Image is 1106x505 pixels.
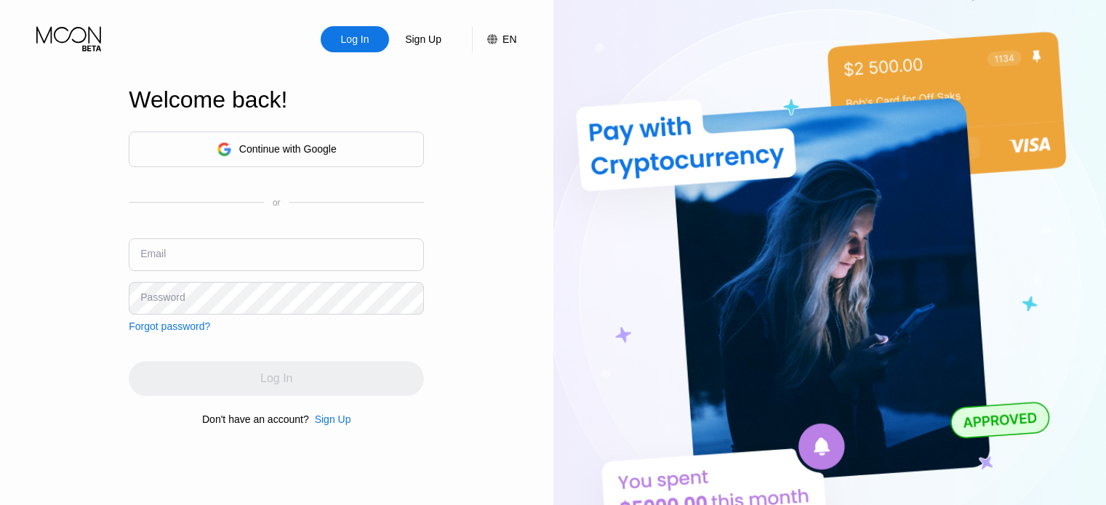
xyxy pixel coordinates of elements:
[404,32,443,47] div: Sign Up
[140,248,166,259] div: Email
[140,291,185,303] div: Password
[315,413,351,425] div: Sign Up
[129,86,424,113] div: Welcome back!
[321,26,389,52] div: Log In
[309,413,351,425] div: Sign Up
[202,413,309,425] div: Don't have an account?
[129,132,424,167] div: Continue with Google
[129,320,210,332] div: Forgot password?
[239,143,337,155] div: Continue with Google
[273,198,281,208] div: or
[472,26,516,52] div: EN
[340,32,371,47] div: Log In
[502,33,516,45] div: EN
[389,26,457,52] div: Sign Up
